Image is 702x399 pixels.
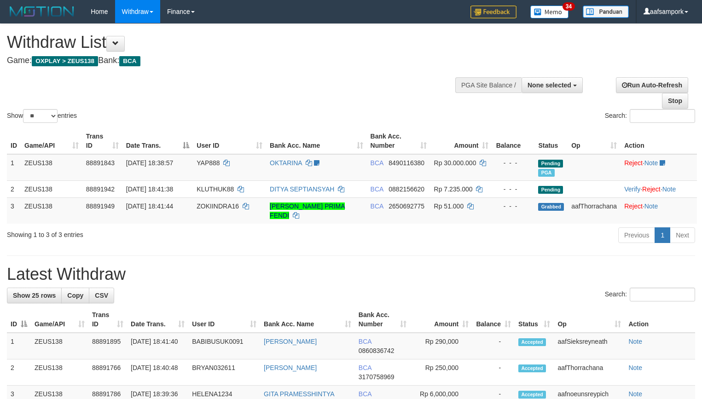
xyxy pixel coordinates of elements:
span: CSV [95,292,108,299]
th: Date Trans.: activate to sort column descending [122,128,193,154]
span: Copy 8490116380 to clipboard [389,159,424,167]
button: None selected [522,77,583,93]
span: BCA [371,202,383,210]
span: [DATE] 18:41:38 [126,185,173,193]
span: Marked by aafmaleo [538,169,554,177]
h4: Game: Bank: [7,56,459,65]
th: Bank Acc. Name: activate to sort column ascending [266,128,366,154]
th: Balance: activate to sort column ascending [472,306,515,333]
th: Bank Acc. Name: activate to sort column ascending [260,306,355,333]
a: Note [628,390,642,398]
a: Reject [642,185,661,193]
td: · · [621,180,697,197]
div: PGA Site Balance / [455,77,522,93]
a: Verify [624,185,640,193]
span: Accepted [518,364,546,372]
td: BABIBUSUK0091 [188,333,260,359]
td: ZEUS138 [21,180,82,197]
td: ZEUS138 [31,359,88,386]
a: [PERSON_NAME] PRIMA FENDI [270,202,345,219]
th: Trans ID: activate to sort column ascending [82,128,122,154]
input: Search: [630,288,695,301]
a: Show 25 rows [7,288,62,303]
span: 88891942 [86,185,115,193]
div: - - - [496,185,531,194]
span: Copy 0860836742 to clipboard [359,347,395,354]
span: Copy 3170758969 to clipboard [359,373,395,381]
td: 2 [7,180,21,197]
label: Show entries [7,109,77,123]
th: Amount: activate to sort column ascending [430,128,493,154]
span: Copy [67,292,83,299]
h1: Latest Withdraw [7,265,695,283]
th: User ID: activate to sort column ascending [193,128,266,154]
span: Copy 0882156620 to clipboard [389,185,424,193]
th: Trans ID: activate to sort column ascending [88,306,127,333]
div: - - - [496,158,531,168]
td: - [472,359,515,386]
td: ZEUS138 [21,197,82,224]
a: [PERSON_NAME] [264,364,317,371]
td: aafSieksreyneath [554,333,625,359]
th: Bank Acc. Number: activate to sort column ascending [367,128,430,154]
td: 3 [7,197,21,224]
a: Previous [618,227,655,243]
span: Rp 30.000.000 [434,159,476,167]
span: None selected [528,81,571,89]
span: Show 25 rows [13,292,56,299]
span: BCA [359,390,371,398]
span: [DATE] 18:38:57 [126,159,173,167]
span: Pending [538,186,563,194]
label: Search: [605,109,695,123]
td: [DATE] 18:40:48 [127,359,188,386]
span: OXPLAY > ZEUS138 [32,56,98,66]
td: · [621,197,697,224]
th: Date Trans.: activate to sort column ascending [127,306,188,333]
a: GITA PRAMESSHINTYA [264,390,335,398]
span: Rp 51.000 [434,202,464,210]
td: 1 [7,154,21,181]
td: aafThorrachana [568,197,621,224]
a: Note [628,364,642,371]
span: BCA [359,338,371,345]
label: Search: [605,288,695,301]
td: BRYAN032611 [188,359,260,386]
td: - [472,333,515,359]
span: Pending [538,160,563,168]
a: [PERSON_NAME] [264,338,317,345]
th: Status [534,128,568,154]
th: Balance [492,128,534,154]
th: ID: activate to sort column descending [7,306,31,333]
div: - - - [496,202,531,211]
a: Note [644,202,658,210]
img: Feedback.jpg [470,6,516,18]
a: Note [644,159,658,167]
a: DITYA SEPTIANSYAH [270,185,334,193]
span: Grabbed [538,203,564,211]
th: Op: activate to sort column ascending [568,128,621,154]
th: ID [7,128,21,154]
a: 1 [655,227,670,243]
th: User ID: activate to sort column ascending [188,306,260,333]
a: CSV [89,288,114,303]
h1: Withdraw List [7,33,459,52]
td: ZEUS138 [31,333,88,359]
th: Status: activate to sort column ascending [515,306,554,333]
a: Copy [61,288,89,303]
span: Accepted [518,338,546,346]
span: 88891949 [86,202,115,210]
a: Next [670,227,695,243]
span: BCA [359,364,371,371]
img: MOTION_logo.png [7,5,77,18]
img: Button%20Memo.svg [530,6,569,18]
a: Reject [624,202,643,210]
th: Game/API: activate to sort column ascending [31,306,88,333]
span: 34 [563,2,575,11]
img: panduan.png [583,6,629,18]
span: BCA [119,56,140,66]
span: ZOKIINDRA16 [197,202,239,210]
a: OKTARINA [270,159,302,167]
a: Reject [624,159,643,167]
th: Game/API: activate to sort column ascending [21,128,82,154]
th: Action [621,128,697,154]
